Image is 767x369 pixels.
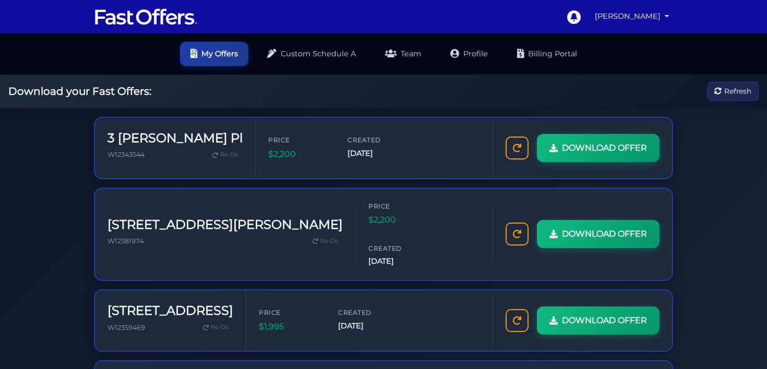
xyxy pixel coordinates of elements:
span: $2,200 [368,213,431,227]
span: DOWNLOAD OFFER [562,141,647,155]
span: Price [259,308,321,317]
h2: Download your Fast Offers: [8,85,151,97]
a: Team [375,42,432,66]
span: Price [268,135,331,145]
span: [DATE] [338,320,401,332]
a: Billing Portal [507,42,588,66]
span: $2,200 [268,147,331,161]
a: DOWNLOAD OFFER [537,134,660,162]
span: Re-Do [211,323,229,332]
span: [DATE] [347,147,410,159]
span: W12359469 [107,324,145,331]
iframe: Customerly Messenger Launcher [727,328,759,360]
a: Re-Do [308,235,343,248]
h3: [STREET_ADDRESS][PERSON_NAME] [107,217,343,232]
button: Refresh [708,82,759,101]
span: Re-Do [320,237,339,246]
span: Created [338,308,401,317]
span: $1,995 [259,320,321,334]
a: Re-Do [208,148,243,162]
span: DOWNLOAD OFFER [562,314,647,327]
a: My Offers [180,42,248,66]
a: Custom Schedule A [257,42,366,66]
h3: [STREET_ADDRESS] [107,303,233,318]
span: W12381974 [107,237,143,245]
span: W12343544 [107,151,145,158]
span: Created [347,135,410,145]
h3: 3 [PERSON_NAME] Pl [107,131,243,146]
a: DOWNLOAD OFFER [537,306,660,335]
a: [PERSON_NAME] [591,6,673,27]
a: DOWNLOAD OFFER [537,220,660,248]
a: Re-Do [199,321,233,334]
span: Price [368,201,431,211]
span: Re-Do [220,150,238,159]
span: DOWNLOAD OFFER [562,227,647,241]
span: [DATE] [368,255,431,267]
span: Refresh [724,85,751,97]
span: Created [368,243,431,253]
a: Profile [440,42,498,66]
